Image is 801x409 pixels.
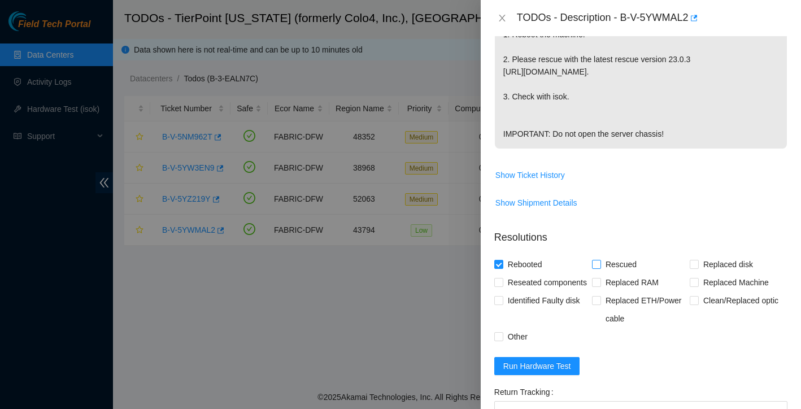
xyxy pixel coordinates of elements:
[494,357,580,375] button: Run Hardware Test
[495,166,565,184] button: Show Ticket History
[498,14,507,23] span: close
[495,169,565,181] span: Show Ticket History
[503,255,547,273] span: Rebooted
[699,255,758,273] span: Replaced disk
[601,255,641,273] span: Rescued
[503,360,571,372] span: Run Hardware Test
[699,273,773,291] span: Replaced Machine
[503,291,585,310] span: Identified Faulty disk
[699,291,783,310] span: Clean/Replaced optic
[494,383,558,401] label: Return Tracking
[503,328,532,346] span: Other
[495,197,577,209] span: Show Shipment Details
[495,194,578,212] button: Show Shipment Details
[601,291,690,328] span: Replaced ETH/Power cable
[601,273,663,291] span: Replaced RAM
[494,13,510,24] button: Close
[503,273,591,291] span: Reseated components
[494,221,787,245] p: Resolutions
[517,9,787,27] div: TODOs - Description - B-V-5YWMAL2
